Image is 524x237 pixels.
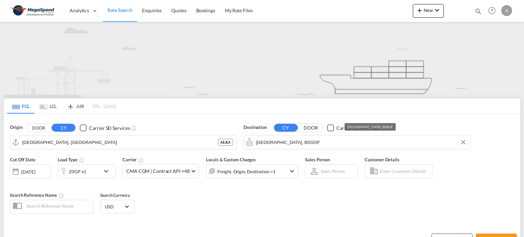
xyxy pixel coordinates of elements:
md-icon: Your search will be saved by the below given name [59,193,64,198]
button: DOOR [299,124,323,132]
md-icon: icon-plus 400-fg [416,6,424,14]
span: Locals & Custom Charges [206,157,256,162]
span: Sales Person [305,157,330,162]
img: new-FCL.png [3,22,521,98]
div: 20GP x1icon-chevron-down [58,164,116,178]
md-tab-item: FCL [7,99,34,114]
span: Search Reference Name [10,192,64,198]
span: New [416,8,441,13]
span: Load Type [58,157,85,162]
span: Search Currency [100,193,130,198]
md-input-container: Jebel Ali, AEJEA [10,135,236,149]
md-icon: Unchecked: Search for CY (Container Yard) services for all selected carriers.Checked : Search for... [131,125,136,131]
md-icon: icon-chevron-down [102,167,114,175]
div: AEJEA [218,139,233,146]
span: Analytics [70,7,89,14]
div: A [501,5,512,16]
md-tab-item: AIR [62,99,89,114]
md-datepicker: Select [10,178,15,187]
md-icon: icon-chevron-down [433,6,441,14]
md-input-container: Sofia, BGSOF [244,135,470,149]
md-icon: The selected Trucker/Carrierwill be displayed in the rate results If the rates are from another f... [138,158,144,163]
md-icon: icon-information-outline [79,158,85,163]
div: [DATE] [10,164,51,179]
div: icon-magnify [475,8,482,18]
span: USD [105,204,124,210]
md-checkbox: Checkbox No Ink [80,124,130,131]
button: CY [52,124,75,132]
div: Carrier SD Services [336,125,377,132]
span: CMA CGM | Contract API +48 [126,168,189,175]
input: Search by Port [22,137,218,147]
md-select: Sales Person [320,166,346,176]
span: Destination [244,124,267,131]
md-pagination-wrapper: Use the left and right arrow keys to navigate between tabs [7,99,116,114]
button: CY [274,124,298,132]
button: DOOR [27,124,50,132]
input: Search Reference Name [23,201,93,211]
input: Search by Port [256,137,467,147]
span: Cut Off Date [10,157,35,162]
span: Rate Search [107,7,132,13]
input: Enter Customer Details [379,166,431,176]
button: Clear Input [458,137,468,147]
md-icon: icon-magnify [475,8,482,15]
md-tab-item: LCL [34,99,62,114]
div: Carrier SD Services [89,125,130,132]
span: Bookings [196,8,215,13]
div: 20GP x1 [69,167,86,176]
span: Carrier [122,157,144,162]
md-icon: icon-airplane [67,102,75,107]
span: Quotes [171,8,186,13]
span: Customer Details [365,157,399,162]
div: [GEOGRAPHIC_DATA], BGSOF [347,123,393,131]
div: [DATE] [21,169,35,175]
md-icon: icon-chevron-down [288,167,296,175]
span: Enquiries [142,8,162,13]
span: Origin [10,124,22,131]
div: Freight Origin Destination Factory Stuffingicon-chevron-down [206,164,298,178]
span: Help [486,5,498,16]
md-checkbox: Checkbox No Ink [327,124,377,131]
button: icon-plus 400-fgNewicon-chevron-down [413,4,444,18]
md-select: Select Currency: $ USDUnited States Dollar [104,202,131,211]
div: Freight Origin Destination Factory Stuffing [217,167,276,176]
span: My Rate Files [225,8,253,13]
img: ad002ba0aea611eda5429768204679d3.JPG [10,3,56,18]
div: Help [486,5,501,17]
